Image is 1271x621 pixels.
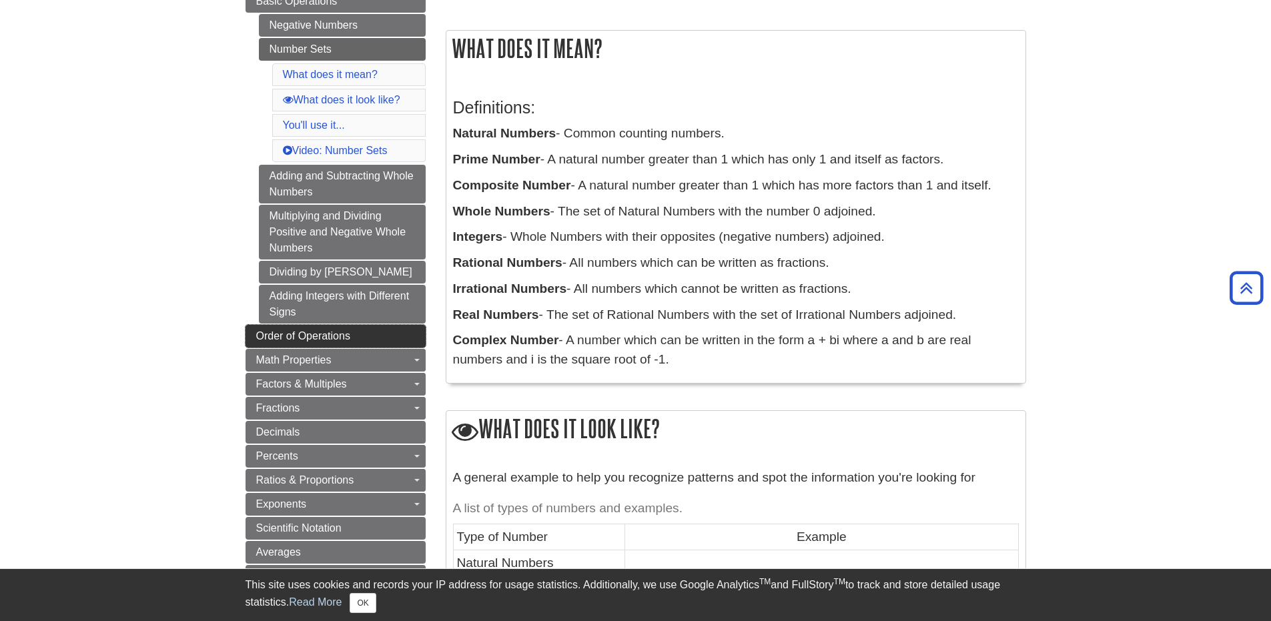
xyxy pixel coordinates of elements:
b: Composite Number [453,178,571,192]
b: Rational Numbers [453,255,562,269]
a: Percents [246,445,426,468]
p: - A natural number greater than 1 which has more factors than 1 and itself. [453,176,1019,195]
b: Complex Number [453,333,559,347]
a: Video: Number Sets [283,145,388,156]
a: Fractions [246,397,426,420]
p: - The set of Natural Numbers with the number 0 adjoined. [453,202,1019,221]
h2: What does it mean? [446,31,1025,66]
b: Whole Numbers [453,204,550,218]
a: Dividing by [PERSON_NAME] [259,261,426,283]
a: What does it mean? [283,69,378,80]
p: - All numbers which can be written as fractions. [453,253,1019,273]
span: Fractions [256,402,300,414]
span: Percents [256,450,298,462]
a: Adding Integers with Different Signs [259,285,426,324]
b: Irrational Numbers [453,281,567,295]
a: Exponents [246,493,426,516]
b: Natural Numbers [453,126,556,140]
span: Ratios & Proportions [256,474,354,486]
sup: TM [759,577,771,586]
a: Factors & Multiples [246,373,426,396]
a: Adding and Subtracting Whole Numbers [259,165,426,203]
p: - Common counting numbers. [453,124,1019,143]
span: Exponents [256,498,307,510]
a: Decimals [246,421,426,444]
b: Prime Number [453,152,540,166]
button: Close [350,593,376,613]
b: Integers [453,229,503,243]
h2: What does it look like? [446,411,1025,449]
a: Number Sets [259,38,426,61]
span: Math Properties [256,354,332,366]
td: Natural Numbers [453,550,625,601]
a: You'll use it... [283,119,345,131]
a: Ratios & Proportions [246,469,426,492]
caption: A list of types of numbers and examples. [453,494,1019,524]
span: Factors & Multiples [256,378,347,390]
a: Negative Numbers [259,14,426,37]
p: - The set of Rational Numbers with the set of Irrational Numbers adjoined. [453,305,1019,325]
span: Averages [256,546,301,558]
a: Scientific Notation [246,517,426,540]
p: - Whole Numbers with their opposites (negative numbers) adjoined. [453,227,1019,247]
p: - All numbers which cannot be written as fractions. [453,279,1019,299]
a: Multiplying and Dividing Positive and Negative Whole Numbers [259,205,426,259]
span: Scientific Notation [256,522,342,534]
a: Math Properties [246,349,426,372]
a: Averages [246,541,426,564]
p: A general example to help you recognize patterns and spot the information you're looking for [453,468,1019,488]
sup: TM [834,577,845,586]
span: Decimals [256,426,300,438]
a: Equation Basics [246,565,426,588]
a: Read More [289,596,342,608]
td: Example [625,524,1018,550]
a: Back to Top [1225,279,1268,297]
td: Type of Number [453,524,625,550]
span: Order of Operations [256,330,350,342]
p: - A number which can be written in the form a + bi where a and b are real numbers and i is the sq... [453,331,1019,370]
b: Real Numbers [453,307,539,322]
div: This site uses cookies and records your IP address for usage statistics. Additionally, we use Goo... [246,577,1026,613]
h3: Definitions: [453,98,1019,117]
a: Order of Operations [246,325,426,348]
a: What does it look like? [283,94,400,105]
p: - A natural number greater than 1 which has only 1 and itself as factors. [453,150,1019,169]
